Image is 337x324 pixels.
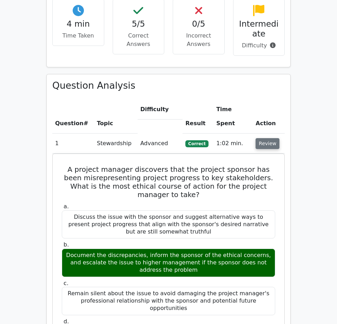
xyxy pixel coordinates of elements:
p: Time Taken [58,32,98,40]
td: Advanced [138,134,183,154]
h4: 5/5 [119,19,159,29]
th: Action [253,100,285,134]
h4: 0/5 [179,19,219,29]
td: Stewardship [94,134,138,154]
button: Review [256,138,279,149]
p: Correct Answers [119,32,159,48]
td: 1 [52,134,94,154]
h4: 4 min [58,19,98,29]
th: Difficulty [138,100,183,120]
div: Discuss the issue with the sponsor and suggest alternative ways to present project progress that ... [62,210,275,238]
p: Incorrect Answers [179,32,219,48]
span: c. [64,280,68,286]
td: 1:02 min. [213,134,253,154]
h3: Question Analysis [52,80,285,91]
span: Correct [185,140,208,147]
h4: Intermediate [239,19,279,39]
div: Document the discrepancies, inform the sponsor of the ethical concerns, and escalate the issue to... [62,249,275,277]
span: Question [55,120,84,127]
span: b. [64,241,69,248]
th: Topic [94,100,138,134]
th: # [52,100,94,134]
span: a. [64,203,69,210]
div: Remain silent about the issue to avoid damaging the project manager's professional relationship w... [62,287,275,315]
th: Result [183,100,213,134]
th: Time Spent [213,100,253,134]
h5: A project manager discovers that the project sponsor has been misrepresenting project progress to... [61,165,276,199]
p: Difficulty [239,41,279,50]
